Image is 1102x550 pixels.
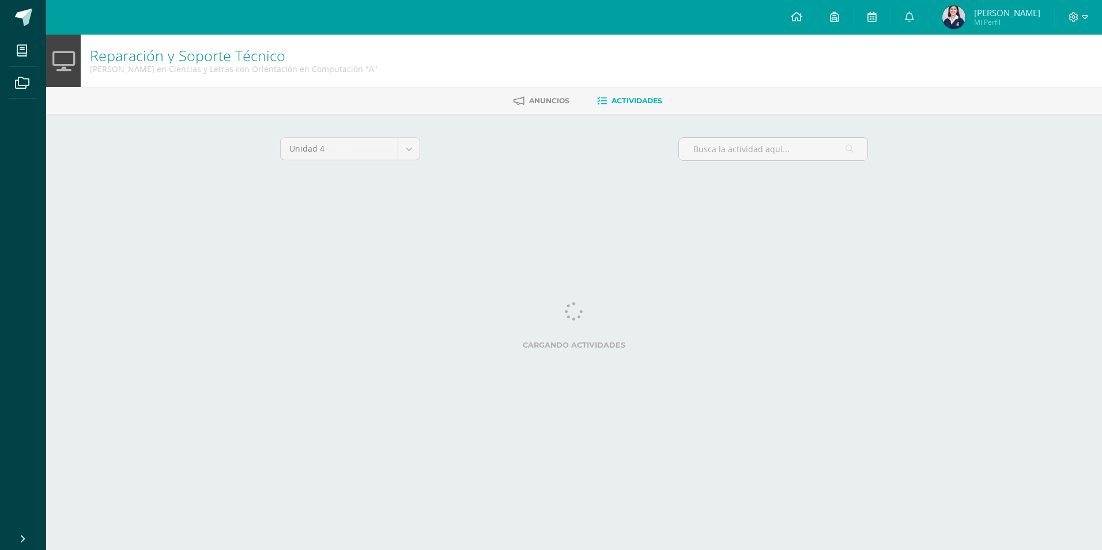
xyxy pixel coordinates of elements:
[90,47,378,63] h1: Reparación y Soporte Técnico
[289,138,389,160] span: Unidad 4
[90,46,285,65] a: Reparación y Soporte Técnico
[612,96,662,105] span: Actividades
[529,96,569,105] span: Anuncios
[280,341,868,349] label: Cargando actividades
[90,63,378,74] div: Quinto Quinto Bachillerato en Ciencias y Letras con Orientación en Computación 'A'
[514,92,569,110] a: Anuncios
[942,6,965,29] img: c9529e1355c96afb2827b4511a60110c.png
[281,138,420,160] a: Unidad 4
[679,138,867,160] input: Busca la actividad aquí...
[974,7,1040,18] span: [PERSON_NAME]
[974,17,1040,27] span: Mi Perfil
[597,92,662,110] a: Actividades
